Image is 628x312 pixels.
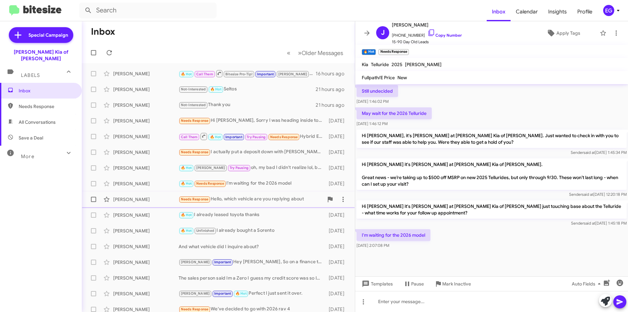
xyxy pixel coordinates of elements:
button: Previous [283,46,294,60]
div: Thank you [179,101,316,109]
span: Pause [411,278,424,290]
div: [PERSON_NAME] [113,149,179,156]
span: 🔥 Hot [181,229,192,233]
div: Hello, which vehicle are you replying about [179,195,323,203]
span: [PERSON_NAME] [405,62,442,67]
button: Templates [355,278,398,290]
span: Apply Tags [556,27,580,39]
span: Important [225,135,242,139]
div: [PERSON_NAME] [113,290,179,297]
div: [PERSON_NAME] [113,243,179,250]
span: Important [257,72,274,76]
p: May wait for the 2026 Telluride [357,107,432,119]
span: Important [214,260,231,264]
nav: Page navigation example [283,46,347,60]
p: Hi [PERSON_NAME], it's [PERSON_NAME] at [PERSON_NAME] Kia of [PERSON_NAME]. Just wanted to check ... [357,130,627,148]
span: Not-Interested [181,87,206,91]
span: [DATE] 1:46:12 PM [357,121,388,126]
div: [DATE] [325,165,350,171]
span: 🔥 Hot [181,213,192,217]
span: Sender [DATE] 12:20:18 PM [569,192,627,197]
a: Insights [543,2,572,21]
span: New [397,75,407,81]
a: Calendar [511,2,543,21]
div: I already bought a Sorento [179,227,325,234]
div: [DATE] [325,290,350,297]
div: [DATE] [325,149,350,156]
span: 🔥 Hot [235,291,247,296]
span: [DATE] 2:07:08 PM [357,243,389,248]
div: And what vehicle did I inquire about? [179,243,325,250]
span: [PERSON_NAME] [181,291,210,296]
div: [DATE] [325,275,350,281]
button: Next [294,46,347,60]
span: Sender [DATE] 1:45:34 PM [571,150,627,155]
span: Call Them [196,72,213,76]
div: I already leased toyota thanks [179,211,325,219]
input: Search [79,3,217,18]
span: 🔥 Hot [181,72,192,76]
button: Apply Tags [530,27,597,39]
a: Special Campaign [9,27,73,43]
span: Needs Response [181,307,209,311]
div: I'm waiting for the 2026 model [179,180,325,187]
a: Copy Number [427,33,462,38]
span: Needs Response [181,150,209,154]
div: [PERSON_NAME] [113,118,179,124]
div: Okay awesome! Yeah, I can help her out with that would love the business shouldn't be a problem g... [179,69,316,78]
span: 🔥 Hot [181,181,192,186]
span: All Conversations [19,119,56,125]
small: 🔥 Hot [362,49,376,55]
button: Auto Fields [567,278,608,290]
small: Needs Response [378,49,409,55]
div: oh, my bad I didn't realize lol, but I'll go look to see if we got them in [179,164,325,172]
div: The sales person said Im a Zero I guess my credit score was so low I couldnt leave the lot with a... [179,275,325,281]
div: [DATE] [325,212,350,218]
div: [PERSON_NAME] [113,165,179,171]
div: Seltos [179,85,316,93]
div: 21 hours ago [316,102,350,108]
span: 15-90 Day Old Leads [392,39,462,45]
span: Unfinished [196,229,214,233]
span: [PERSON_NAME] [392,21,462,29]
div: [PERSON_NAME] [113,133,179,140]
button: Pause [398,278,429,290]
div: [PERSON_NAME] [113,228,179,234]
span: [PERSON_NAME] [278,72,307,76]
div: [PERSON_NAME] [113,86,179,93]
span: Labels [21,72,40,78]
div: [PERSON_NAME] [113,70,179,77]
span: Needs Response [270,135,298,139]
div: 16 hours ago [316,70,350,77]
div: EG [603,5,614,16]
p: I'm waiting for the 2026 model [357,229,430,241]
span: 🔥 Hot [210,135,221,139]
span: Save a Deal [19,135,43,141]
span: Needs Response [19,103,74,110]
span: said at [582,192,593,197]
span: [PERSON_NAME] [181,260,210,264]
span: Inbox [19,87,74,94]
span: Needs Response [181,197,209,201]
button: Mark Inactive [429,278,476,290]
span: « [287,49,290,57]
div: Perfect I just sent it over. [179,290,325,297]
button: EG [598,5,621,16]
span: 🔥 Hot [181,166,192,170]
h1: Inbox [91,27,115,37]
div: [DATE] [325,259,350,266]
span: Mark Inactive [442,278,471,290]
span: More [21,154,34,159]
span: Auto Fields [572,278,603,290]
span: 🔥 Hot [210,87,221,91]
span: Kia [362,62,368,67]
p: Hi [PERSON_NAME] it's [PERSON_NAME] at [PERSON_NAME] Kia of [PERSON_NAME] just touching base abou... [357,200,627,219]
span: Profile [572,2,598,21]
span: 2025 [392,62,402,67]
span: Templates [360,278,393,290]
span: Sender [DATE] 1:45:18 PM [571,221,627,226]
span: Needs Response [196,181,224,186]
p: Hi [PERSON_NAME] it's [PERSON_NAME] at [PERSON_NAME] Kia of [PERSON_NAME]. Great news - we’re tak... [357,158,627,190]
